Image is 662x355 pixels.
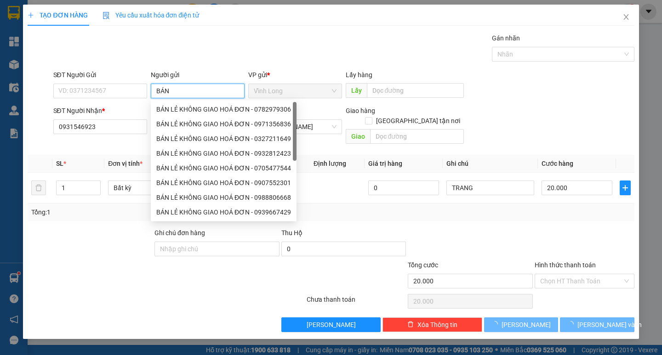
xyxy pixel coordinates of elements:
[281,229,302,237] span: Thu Hộ
[31,180,46,195] button: delete
[346,129,370,144] span: Giao
[103,12,110,19] img: icon
[306,294,407,310] div: Chưa thanh toán
[60,8,133,30] div: TP. [PERSON_NAME]
[114,181,190,195] span: Bất kỳ
[151,131,297,146] div: BÁN LẺ KHÔNG GIAO HOÁ ĐƠN - 0327211649
[156,119,291,129] div: BÁN LẺ KHÔNG GIAO HOÁ ĐƠN - 0971356836
[151,205,297,220] div: BÁN LẺ KHÔNG GIAO HOÁ ĐƠN - 0939667429
[8,9,22,18] span: Gửi:
[613,5,639,30] button: Close
[492,34,520,42] label: Gán nhãn
[60,41,133,54] div: 0346591877
[346,71,372,79] span: Lấy hàng
[151,190,297,205] div: BÁN LẺ KHÔNG GIAO HOÁ ĐƠN - 0988806668
[56,160,63,167] span: SL
[53,106,147,116] div: SĐT Người Nhận
[368,160,402,167] span: Giá trị hàng
[156,192,291,203] div: BÁN LẺ KHÔNG GIAO HOÁ ĐƠN - 0988806668
[367,83,464,98] input: Dọc đường
[151,70,245,80] div: Người gửi
[151,161,297,175] div: BÁN LẺ KHÔNG GIAO HOÁ ĐƠN - 0705477544
[108,160,143,167] span: Đơn vị tính
[151,102,297,117] div: BÁN LẺ KHÔNG GIAO HOÁ ĐƠN - 0782979306
[577,320,642,330] span: [PERSON_NAME] và In
[151,146,297,161] div: BÁN LẺ KHÔNG GIAO HOÁ ĐƠN - 0932812423
[620,184,630,192] span: plus
[542,160,573,167] span: Cước hàng
[535,261,596,269] label: Hình thức thanh toán
[382,317,482,332] button: deleteXóa Thông tin
[622,13,630,21] span: close
[408,261,438,269] span: Tổng cước
[154,242,280,256] input: Ghi chú đơn hàng
[31,207,256,217] div: Tổng: 1
[8,8,53,30] div: Vĩnh Long
[484,317,558,332] button: [PERSON_NAME]
[491,321,502,327] span: loading
[346,107,375,114] span: Giao hàng
[248,70,342,80] div: VP gửi
[307,320,356,330] span: [PERSON_NAME]
[346,83,367,98] span: Lấy
[103,11,200,19] span: Yêu cầu xuất hóa đơn điện tử
[372,116,464,126] span: [GEOGRAPHIC_DATA] tận nơi
[156,207,291,217] div: BÁN LẺ KHÔNG GIAO HOÁ ĐƠN - 0939667429
[407,321,414,328] span: delete
[53,70,147,80] div: SĐT Người Gửi
[368,180,439,195] input: 0
[151,175,297,190] div: BÁN LẺ KHÔNG GIAO HOÁ ĐƠN - 0907552301
[156,104,291,114] div: BÁN LẺ KHÔNG GIAO HOÁ ĐƠN - 0782979306
[151,117,297,131] div: BÁN LẺ KHÔNG GIAO HOÁ ĐƠN - 0971356836
[370,129,464,144] input: Dọc đường
[28,12,34,18] span: plus
[620,180,631,195] button: plus
[60,9,82,18] span: Nhận:
[28,11,87,19] span: TẠO ĐƠN HÀNG
[156,163,291,173] div: BÁN LẺ KHÔNG GIAO HOÁ ĐƠN - 0705477544
[443,155,538,173] th: Ghi chú
[502,320,551,330] span: [PERSON_NAME]
[154,229,205,237] label: Ghi chú đơn hàng
[156,148,291,158] div: BÁN LẺ KHÔNG GIAO HOÁ ĐƠN - 0932812423
[314,160,346,167] span: Định lượng
[446,180,534,195] input: Ghi Chú
[560,317,634,332] button: [PERSON_NAME] và In
[60,30,133,41] div: TRANG
[417,320,457,330] span: Xóa Thông tin
[156,134,291,144] div: BÁN LẺ KHÔNG GIAO HOÁ ĐƠN - 0327211649
[567,321,577,327] span: loading
[254,84,337,98] span: Vĩnh Long
[281,317,381,332] button: [PERSON_NAME]
[8,30,53,74] div: BÁN LẺ KHÔNG GIAO HOÁ ĐƠN
[156,178,291,188] div: BÁN LẺ KHÔNG GIAO HOÁ ĐƠN - 0907552301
